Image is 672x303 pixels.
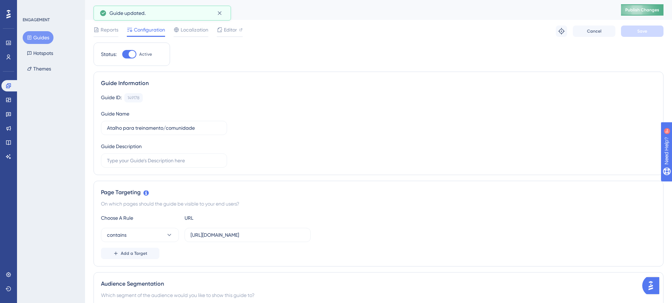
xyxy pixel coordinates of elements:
[101,248,159,259] button: Add a Target
[625,7,659,13] span: Publish Changes
[101,79,656,88] div: Guide Information
[101,50,117,58] div: Status:
[23,62,55,75] button: Themes
[101,214,179,222] div: Choose A Rule
[224,26,237,34] span: Editor
[101,188,656,197] div: Page Targeting
[94,5,603,15] div: Atalho para treinamento/comunidade
[23,31,53,44] button: Guides
[101,26,118,34] span: Reports
[17,2,44,10] span: Need Help?
[101,280,656,288] div: Audience Segmentation
[121,251,147,256] span: Add a Target
[48,4,52,9] div: 9+
[139,51,152,57] span: Active
[107,124,221,132] input: Type your Guide’s Name here
[191,231,305,239] input: yourwebsite.com/path
[107,231,126,239] span: contains
[23,47,57,60] button: Hotspots
[101,110,129,118] div: Guide Name
[101,142,142,151] div: Guide Description
[573,26,615,37] button: Cancel
[109,9,146,17] span: Guide updated.
[642,275,663,296] iframe: UserGuiding AI Assistant Launcher
[101,228,179,242] button: contains
[128,95,140,101] div: 149178
[101,291,656,299] div: Which segment of the audience would you like to show this guide to?
[101,200,656,208] div: On which pages should the guide be visible to your end users?
[587,28,602,34] span: Cancel
[23,17,50,23] div: ENGAGEMENT
[101,93,122,102] div: Guide ID:
[621,4,663,16] button: Publish Changes
[134,26,165,34] span: Configuration
[637,28,647,34] span: Save
[107,157,221,164] input: Type your Guide’s Description here
[185,214,262,222] div: URL
[621,26,663,37] button: Save
[181,26,208,34] span: Localization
